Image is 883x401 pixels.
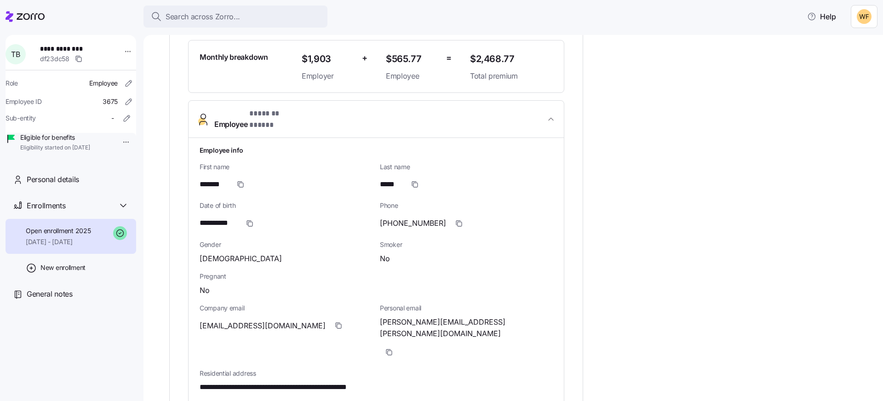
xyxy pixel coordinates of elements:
span: Enrollments [27,200,65,212]
span: Personal email [380,304,553,313]
img: 8adafdde462ffddea829e1adcd6b1844 [857,9,872,24]
h1: Employee info [200,145,553,155]
span: - [111,114,114,123]
span: 3675 [103,97,118,106]
span: Total premium [470,70,553,82]
span: [DATE] - [DATE] [26,237,91,246]
span: $1,903 [302,52,355,67]
button: Help [800,7,843,26]
span: Open enrollment 2025 [26,226,91,235]
span: Date of birth [200,201,373,210]
span: Employee [386,70,439,82]
span: First name [200,162,373,172]
span: + [362,52,367,65]
span: Employer [302,70,355,82]
span: $2,468.77 [470,52,553,67]
span: Last name [380,162,553,172]
span: Company email [200,304,373,313]
span: Monthly breakdown [200,52,268,63]
span: Residential address [200,369,553,378]
span: df23dc58 [40,54,69,63]
span: New enrollment [40,263,86,272]
span: Eligibility started on [DATE] [20,144,90,152]
span: Personal details [27,174,79,185]
span: [EMAIL_ADDRESS][DOMAIN_NAME] [200,320,326,332]
button: Search across Zorro... [143,6,327,28]
span: $565.77 [386,52,439,67]
span: T B [11,51,20,58]
span: Phone [380,201,553,210]
span: Help [807,11,836,22]
span: Employee [214,108,305,130]
span: Pregnant [200,272,553,281]
span: Gender [200,240,373,249]
span: General notes [27,288,73,300]
span: [PERSON_NAME][EMAIL_ADDRESS][PERSON_NAME][DOMAIN_NAME] [380,316,553,339]
span: Role [6,79,18,88]
span: Eligible for benefits [20,133,90,142]
span: Employee ID [6,97,42,106]
span: No [380,253,390,264]
span: Smoker [380,240,553,249]
span: Sub-entity [6,114,36,123]
span: [DEMOGRAPHIC_DATA] [200,253,282,264]
span: Employee [89,79,118,88]
span: No [200,285,210,296]
span: Search across Zorro... [166,11,240,23]
span: = [446,52,452,65]
span: [PHONE_NUMBER] [380,218,446,229]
